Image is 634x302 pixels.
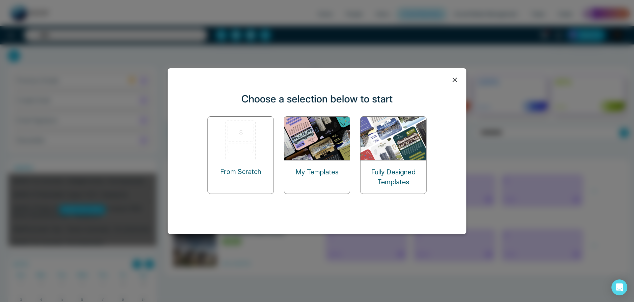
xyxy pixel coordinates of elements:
img: my-templates.png [284,117,351,160]
p: Choose a selection below to start [241,91,393,106]
img: start-from-scratch.png [208,117,274,160]
p: My Templates [295,167,339,177]
div: Open Intercom Messenger [611,279,627,295]
img: designed-templates.png [360,117,427,160]
p: Fully Designed Templates [360,167,426,187]
p: From Scratch [220,167,261,177]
